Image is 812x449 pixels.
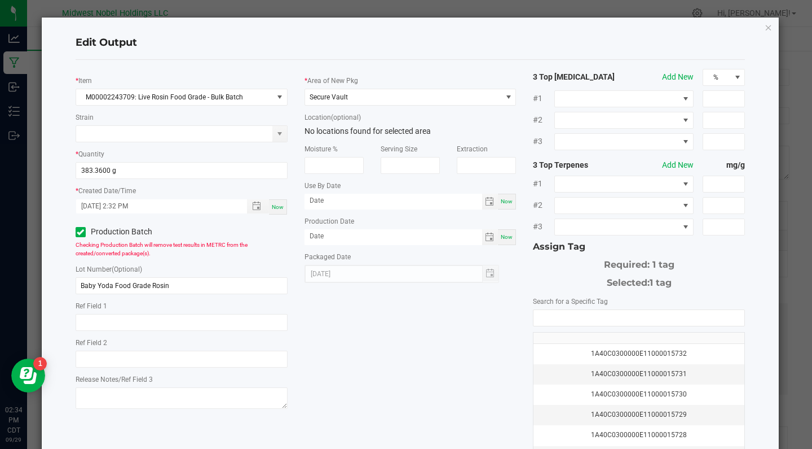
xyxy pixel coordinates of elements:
span: Toggle calendar [482,194,498,210]
span: NO DATA FOUND [554,197,694,214]
span: Now [501,234,513,240]
span: Now [501,198,513,204]
h4: Edit Output [76,36,745,50]
label: Serving Size [381,144,417,154]
span: Toggle popup [247,199,269,213]
span: No locations found for selected area [304,127,431,136]
iframe: Resource center [11,359,45,393]
span: NO DATA FOUND [554,90,694,107]
strong: mg/g [703,159,745,171]
span: NO DATA FOUND [554,112,694,129]
span: #3 [533,136,554,147]
label: Production Batch [76,226,173,238]
label: Lot Number [76,264,142,274]
input: Date [304,194,482,208]
span: NO DATA FOUND [554,176,694,193]
label: Release Notes/Ref Field 3 [76,374,153,385]
div: Required: 1 tag [533,254,745,272]
span: Checking Production Batch will remove test results in METRC from the created/converted package(s). [76,242,248,256]
button: Add New [662,71,694,83]
div: 1A40C0300000E11000015730 [540,389,738,400]
label: Packaged Date [304,252,351,262]
strong: 3 Top [MEDICAL_DATA] [533,71,617,83]
div: 1A40C0300000E11000015732 [540,348,738,359]
label: Ref Field 2 [76,338,107,348]
input: NO DATA FOUND [533,310,744,326]
input: Created Datetime [76,199,235,213]
span: 1 tag [650,277,672,288]
label: Production Date [304,216,354,226]
label: Use By Date [304,181,341,191]
span: NO DATA FOUND [76,89,288,106]
label: Search for a Specific Tag [533,297,608,307]
span: M00002243709: Live Rosin Food Grade - Bulk Batch [76,89,273,105]
div: Selected: [533,272,745,290]
label: Item [78,76,92,86]
label: Strain [76,112,94,123]
div: Assign Tag [533,240,745,254]
label: Area of New Pkg [307,76,358,86]
span: #3 [533,221,554,233]
span: #2 [533,114,554,126]
label: Location [304,112,361,123]
span: (optional) [331,114,361,121]
label: Ref Field 1 [76,301,107,311]
button: Add New [662,159,694,171]
span: Secure Vault [310,93,348,101]
span: #1 [533,178,554,190]
span: Toggle calendar [482,229,498,245]
label: Quantity [78,149,104,159]
span: Now [272,204,284,210]
span: % [703,69,730,85]
label: Created Date/Time [78,186,136,196]
label: Extraction [457,144,488,154]
span: (Optional) [112,265,142,273]
span: #1 [533,93,554,104]
span: NO DATA FOUND [554,219,694,236]
div: 1A40C0300000E11000015729 [540,409,738,420]
iframe: Resource center unread badge [33,357,47,370]
label: Moisture % [304,144,338,154]
span: #2 [533,199,554,211]
input: Date [304,229,482,243]
div: 1A40C0300000E11000015731 [540,369,738,380]
div: 1A40C0300000E11000015728 [540,430,738,441]
strong: 3 Top Terpenes [533,159,617,171]
span: NO DATA FOUND [554,133,694,150]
